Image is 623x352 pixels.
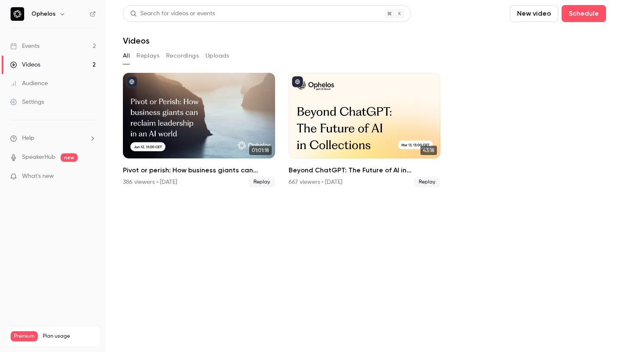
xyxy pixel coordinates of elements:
a: 01:01:18Pivot or perish: How business giants can reclaim leadership in an AI world386 viewers • [... [123,73,275,187]
span: Premium [11,331,38,341]
button: published [292,76,303,87]
section: Videos [123,5,606,347]
div: Search for videos or events [130,9,215,18]
span: 43:18 [420,146,437,155]
span: Replay [248,177,275,187]
div: Videos [10,61,40,69]
iframe: Noticeable Trigger [86,173,96,180]
button: Recordings [166,49,199,63]
span: What's new [22,172,54,181]
div: Audience [10,79,48,88]
li: help-dropdown-opener [10,134,96,143]
div: Events [10,42,39,50]
span: new [61,153,78,162]
button: Schedule [562,5,606,22]
button: All [123,49,130,63]
a: SpeakerHub [22,153,56,162]
div: 386 viewers • [DATE] [123,178,177,186]
li: Beyond ChatGPT: The Future of AI in Collections [289,73,441,187]
span: 01:01:18 [249,146,272,155]
div: 667 viewers • [DATE] [289,178,342,186]
h2: Beyond ChatGPT: The Future of AI in Collections [289,165,441,175]
button: Replays [136,49,159,63]
button: New video [510,5,558,22]
li: Pivot or perish: How business giants can reclaim leadership in an AI world [123,73,275,187]
button: published [126,76,137,87]
button: Uploads [206,49,229,63]
span: Plan usage [43,333,95,340]
div: Settings [10,98,44,106]
span: Help [22,134,34,143]
img: Ophelos [11,7,24,21]
h2: Pivot or perish: How business giants can reclaim leadership in an AI world [123,165,275,175]
ul: Videos [123,73,606,187]
span: Replay [414,177,440,187]
h6: Ophelos [31,10,56,18]
h1: Videos [123,36,150,46]
a: 43:18Beyond ChatGPT: The Future of AI in Collections667 viewers • [DATE]Replay [289,73,441,187]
